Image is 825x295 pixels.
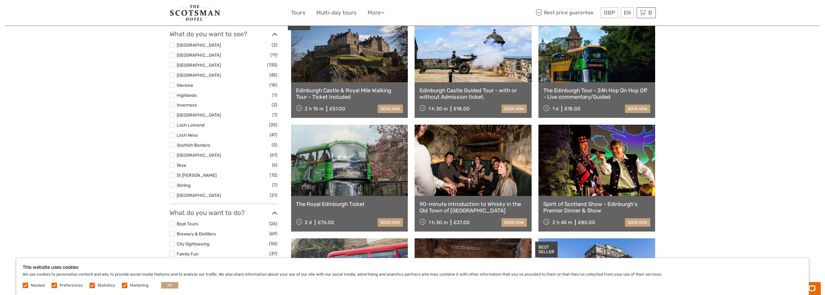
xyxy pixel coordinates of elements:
[621,7,634,18] div: EN
[177,122,205,128] a: Loch Lomond
[177,132,198,138] a: Loch Ness
[16,258,809,295] div: We use cookies to personalise content and ads, to provide social media features and to analyse ou...
[269,240,277,247] span: (55)
[177,142,210,148] a: Scottish Borders
[270,51,277,59] span: (11)
[454,106,470,112] div: £18.00
[177,42,221,48] a: [GEOGRAPHIC_DATA]
[429,220,448,225] span: 1 h 30 m
[177,173,217,178] a: St [PERSON_NAME]
[272,41,277,49] span: (2)
[272,181,277,189] span: (7)
[625,105,650,113] a: book now
[130,283,148,288] label: Marketing
[296,201,403,207] a: The Royal Edinburgh Ticket
[267,61,277,69] span: (135)
[647,9,653,16] span: 0
[272,101,277,108] span: (2)
[270,151,277,159] span: (61)
[269,250,277,257] span: (37)
[177,163,186,168] a: Skye
[318,220,334,225] div: £76.00
[269,121,277,129] span: (25)
[552,220,572,225] span: 2 h 45 m
[170,5,221,21] img: 681-f48ba2bd-dfbf-4b64-890c-b5e5c75d9d66_logo_small.jpg
[170,209,277,217] h3: What do you want to do?
[378,105,403,113] a: book now
[501,218,527,227] a: book now
[305,220,312,225] span: 2 d
[269,81,277,89] span: (18)
[305,106,324,112] span: 2 h 15 m
[269,220,277,227] span: (26)
[272,91,277,99] span: (1)
[272,111,277,119] span: (1)
[368,8,384,17] a: More
[419,87,527,100] a: Edinburgh Castle Guided Tour - with or without Admission ticket.
[270,191,277,199] span: (21)
[604,9,615,16] span: GBP
[378,218,403,227] a: book now
[272,161,277,169] span: (6)
[177,193,221,198] a: [GEOGRAPHIC_DATA]
[177,83,193,88] a: Glencoe
[177,183,191,188] a: Stirling
[454,220,470,225] div: £37.00
[534,7,599,18] span: Best price guarantee
[177,153,221,158] a: [GEOGRAPHIC_DATA]
[23,265,802,270] h5: This website uses cookies
[75,10,82,18] button: Open LiveChat chat widget
[269,71,277,79] span: (45)
[177,62,221,68] a: [GEOGRAPHIC_DATA]
[9,11,73,17] p: Chat now
[501,105,527,113] a: book now
[177,102,197,108] a: Inverness
[177,73,221,78] a: [GEOGRAPHIC_DATA]
[177,221,198,226] a: Boat Tours
[291,8,305,17] a: Tours
[578,220,595,225] div: £85.00
[170,30,277,38] h3: What do you want to see?
[543,87,651,100] a: The Edinburgh Tour - 24h Hop On Hop Off - Live commentary/Guided
[552,106,559,112] span: 1 d
[329,106,345,112] div: £51.00
[535,242,558,258] div: BEST SELLER
[564,106,581,112] div: £18.00
[177,93,197,98] a: Highlands
[419,201,527,214] a: 90-minute introduction to Whisky in the Old Town of [GEOGRAPHIC_DATA]
[296,87,403,100] a: Edinburgh Castle & Royal Mile Walking Tour - Ticket Included
[161,282,178,289] button: OK
[60,283,83,288] label: Preferences
[269,230,277,237] span: (69)
[272,141,277,149] span: (5)
[270,171,277,179] span: (12)
[31,283,45,288] label: Needed
[177,52,221,58] a: [GEOGRAPHIC_DATA]
[177,231,216,236] a: Brewery & Distillery
[316,8,357,17] a: Multi-day tours
[98,283,115,288] label: Statistics
[177,251,198,256] a: Family Fun
[177,241,209,246] a: City Sightseeing
[270,131,277,139] span: (47)
[543,201,651,214] a: Spirit of Scotland Show - Edinburgh's Premier Dinner & Show
[429,106,448,112] span: 1 h 30 m
[177,112,221,118] a: [GEOGRAPHIC_DATA]
[625,218,650,227] a: book now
